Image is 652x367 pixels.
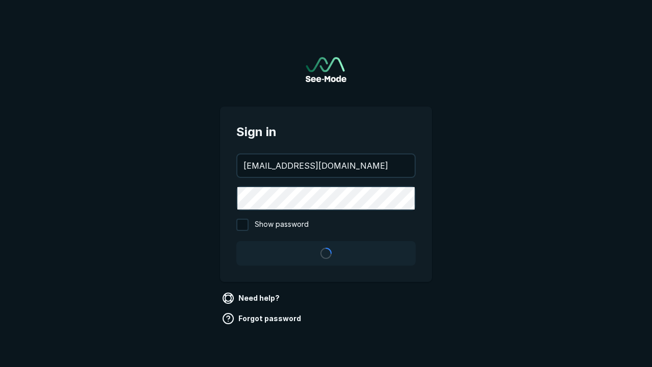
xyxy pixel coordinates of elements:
span: Sign in [236,123,416,141]
a: Go to sign in [306,57,346,82]
input: your@email.com [237,154,415,177]
img: See-Mode Logo [306,57,346,82]
span: Show password [255,219,309,231]
a: Need help? [220,290,284,306]
a: Forgot password [220,310,305,327]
